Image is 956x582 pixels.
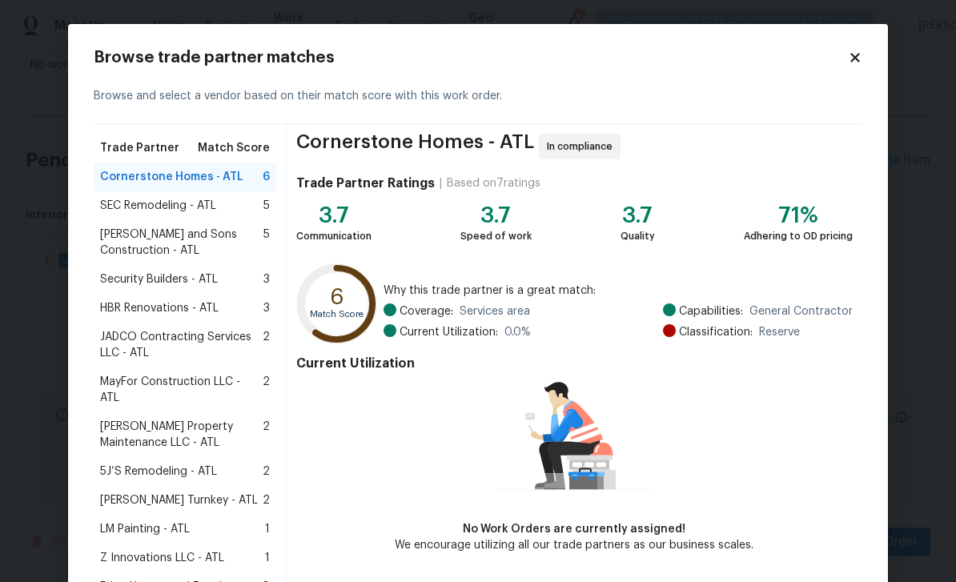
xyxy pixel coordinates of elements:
[330,286,344,308] text: 6
[296,355,853,371] h4: Current Utilization
[460,228,532,244] div: Speed of work
[679,303,743,319] span: Capabilities:
[400,324,498,340] span: Current Utilization:
[100,227,263,259] span: [PERSON_NAME] and Sons Construction - ATL
[435,175,447,191] div: |
[395,537,753,553] div: We encourage utilizing all our trade partners as our business scales.
[263,464,270,480] span: 2
[263,300,270,316] span: 3
[263,271,270,287] span: 3
[744,207,853,223] div: 71%
[100,374,263,406] span: MayFor Construction LLC - ATL
[198,140,270,156] span: Match Score
[744,228,853,244] div: Adhering to OD pricing
[100,492,258,508] span: [PERSON_NAME] Turnkey - ATL
[547,138,619,155] span: In compliance
[100,271,218,287] span: Security Builders - ATL
[759,324,800,340] span: Reserve
[100,300,219,316] span: HBR Renovations - ATL
[460,207,532,223] div: 3.7
[679,324,753,340] span: Classification:
[296,134,534,159] span: Cornerstone Homes - ATL
[749,303,853,319] span: General Contractor
[265,521,270,537] span: 1
[395,521,753,537] div: No Work Orders are currently assigned!
[504,324,531,340] span: 0.0 %
[310,310,364,319] text: Match Score
[296,175,435,191] h4: Trade Partner Ratings
[263,374,270,406] span: 2
[100,464,217,480] span: 5J’S Remodeling - ATL
[100,169,243,185] span: Cornerstone Homes - ATL
[447,175,540,191] div: Based on 7 ratings
[263,169,270,185] span: 6
[263,198,270,214] span: 5
[100,329,263,361] span: JADCO Contracting Services LLC - ATL
[621,228,655,244] div: Quality
[100,419,263,451] span: [PERSON_NAME] Property Maintenance LLC - ATL
[621,207,655,223] div: 3.7
[100,198,216,214] span: SEC Remodeling - ATL
[400,303,453,319] span: Coverage:
[94,50,848,66] h2: Browse trade partner matches
[94,69,862,124] div: Browse and select a vendor based on their match score with this work order.
[100,550,224,566] span: Z Innovations LLC - ATL
[100,521,190,537] span: LM Painting - ATL
[263,492,270,508] span: 2
[296,228,372,244] div: Communication
[263,227,270,259] span: 5
[296,207,372,223] div: 3.7
[265,550,270,566] span: 1
[384,283,853,299] span: Why this trade partner is a great match:
[263,419,270,451] span: 2
[263,329,270,361] span: 2
[460,303,530,319] span: Services area
[100,140,179,156] span: Trade Partner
